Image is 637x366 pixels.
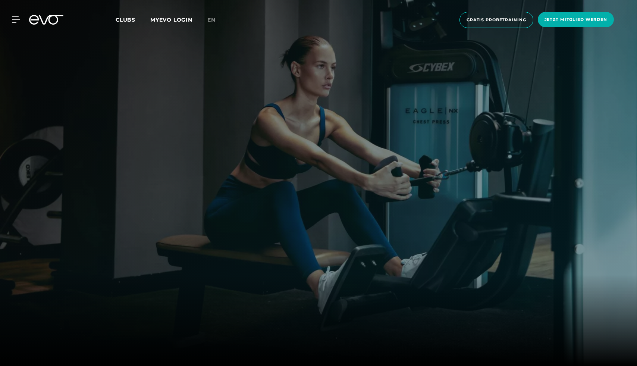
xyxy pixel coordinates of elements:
[457,12,536,28] a: Gratis Probetraining
[545,16,607,23] span: Jetzt Mitglied werden
[207,16,216,23] span: en
[467,17,526,23] span: Gratis Probetraining
[207,16,225,24] a: en
[150,16,192,23] a: MYEVO LOGIN
[116,16,150,23] a: Clubs
[116,16,135,23] span: Clubs
[536,12,616,28] a: Jetzt Mitglied werden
